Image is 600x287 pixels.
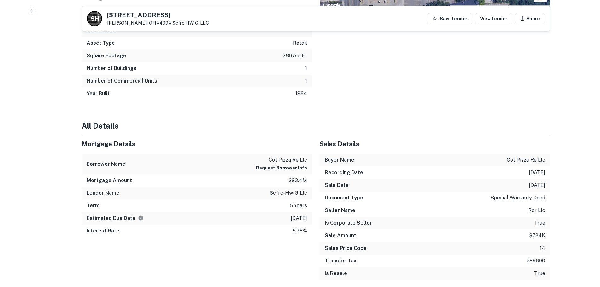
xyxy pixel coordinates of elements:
[515,13,545,24] button: Share
[322,1,342,9] a: Open this area in Google Maps (opens a new window)
[325,207,355,214] h6: Seller Name
[91,14,98,23] p: S H
[305,65,307,72] p: 1
[322,1,342,9] img: Google
[325,181,349,189] h6: Sale Date
[82,120,550,131] h4: All Details
[325,244,367,252] h6: Sales Price Code
[305,77,307,85] p: 1
[527,257,545,265] p: 289600
[529,169,545,176] p: [DATE]
[293,227,307,235] p: 5.78%
[87,11,102,26] a: S H
[325,232,356,239] h6: Sale Amount
[87,90,110,97] h6: Year Built
[320,139,550,149] h5: Sales Details
[283,52,307,60] p: 2867 sq ft
[87,160,125,168] h6: Borrower Name
[325,219,372,227] h6: Is Corporate Seller
[540,244,545,252] p: 14
[291,215,307,222] p: [DATE]
[107,12,209,18] h5: [STREET_ADDRESS]
[270,189,307,197] p: scfrc-hw-g llc
[87,215,144,222] h6: Estimated Due Date
[507,156,545,164] p: cot pizza re llc
[528,207,545,214] p: ror llc
[87,77,157,85] h6: Number of Commercial Units
[256,156,307,164] p: cot pizza re llc
[569,237,600,267] iframe: Chat Widget
[529,181,545,189] p: [DATE]
[325,270,347,277] h6: Is Resale
[534,219,545,227] p: true
[290,202,307,210] p: 5 years
[325,156,354,164] h6: Buyer Name
[325,257,357,265] h6: Transfer Tax
[452,5,479,9] button: Keyboard shortcuts
[490,194,545,202] p: special warranty deed
[293,39,307,47] p: retail
[529,232,545,239] p: $724k
[87,227,119,235] h6: Interest Rate
[295,90,307,97] p: 1984
[87,177,132,184] h6: Mortgage Amount
[475,13,512,24] a: View Lender
[427,13,472,24] button: Save Lender
[87,202,100,210] h6: Term
[256,164,307,172] button: Request Borrower Info
[173,20,209,26] a: Scfrc HW G LLC
[82,139,312,149] h5: Mortgage Details
[107,20,209,26] p: [PERSON_NAME], OH44094
[289,177,307,184] p: $93.4m
[138,215,144,221] svg: Estimate is based on a standard schedule for this type of loan.
[87,65,136,72] h6: Number of Buildings
[87,39,115,47] h6: Asset Type
[87,189,119,197] h6: Lender Name
[534,270,545,277] p: true
[325,169,363,176] h6: Recording Date
[87,52,126,60] h6: Square Footage
[325,194,363,202] h6: Document Type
